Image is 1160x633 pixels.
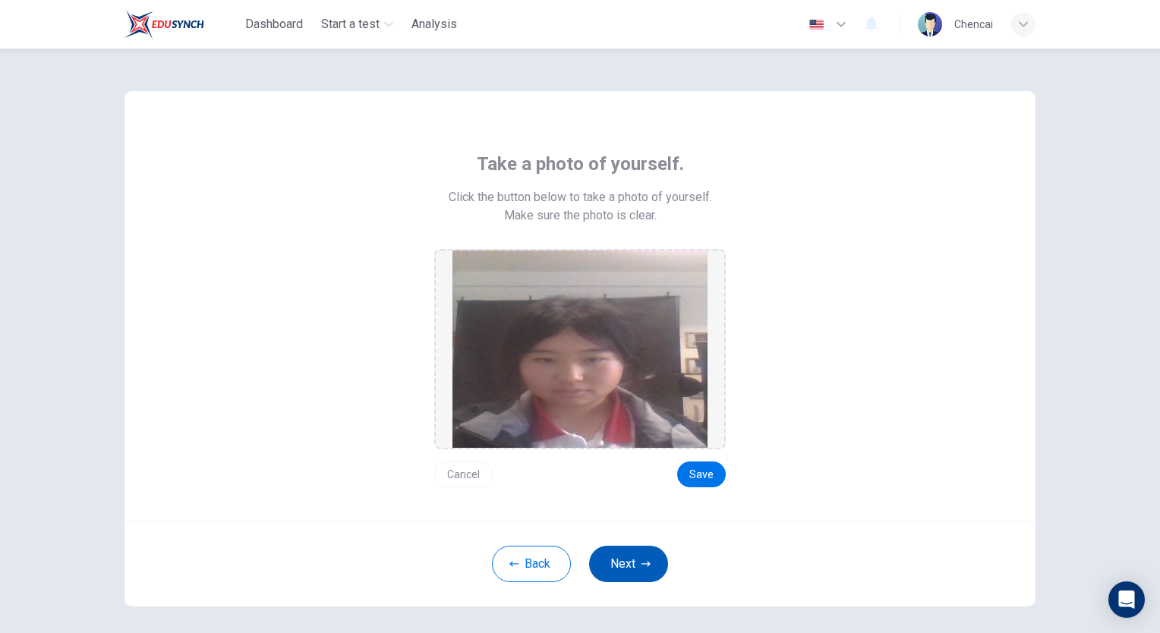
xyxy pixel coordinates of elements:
div: Open Intercom Messenger [1108,581,1145,618]
button: Analysis [405,11,463,38]
span: Analysis [411,15,457,33]
button: Next [589,546,668,582]
span: Start a test [321,15,380,33]
button: Dashboard [239,11,309,38]
span: Dashboard [245,15,303,33]
button: Cancel [434,461,493,487]
img: Rosedale logo [125,9,204,39]
button: Back [492,546,571,582]
span: Take a photo of yourself. [477,152,684,176]
button: Start a test [315,11,399,38]
img: Profile picture [918,12,942,36]
img: preview screemshot [452,250,708,448]
button: Save [677,461,726,487]
span: Click the button below to take a photo of yourself. [449,188,712,206]
div: Chencai [954,15,993,33]
a: Rosedale logo [125,9,239,39]
img: en [807,19,826,30]
span: Make sure the photo is clear. [504,206,657,225]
